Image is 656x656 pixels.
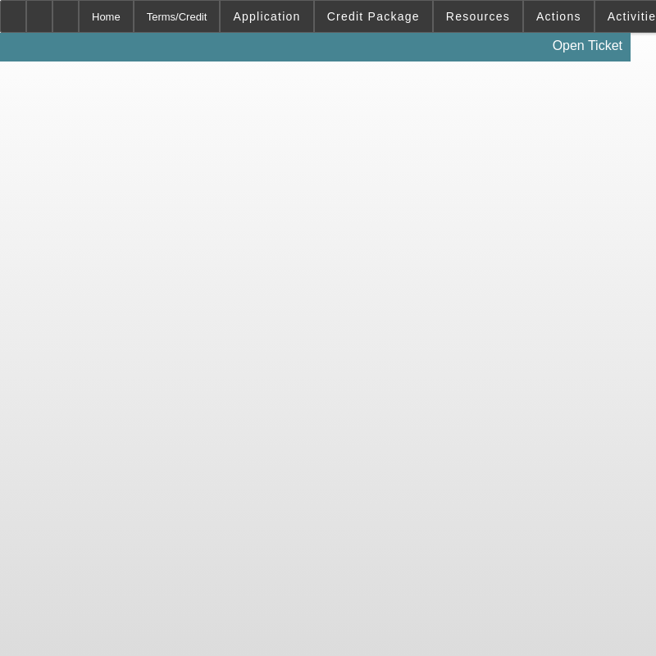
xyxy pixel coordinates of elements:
[524,1,594,32] button: Actions
[233,10,300,23] span: Application
[546,32,629,60] a: Open Ticket
[434,1,522,32] button: Resources
[446,10,510,23] span: Resources
[221,1,312,32] button: Application
[536,10,581,23] span: Actions
[327,10,420,23] span: Credit Package
[315,1,432,32] button: Credit Package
